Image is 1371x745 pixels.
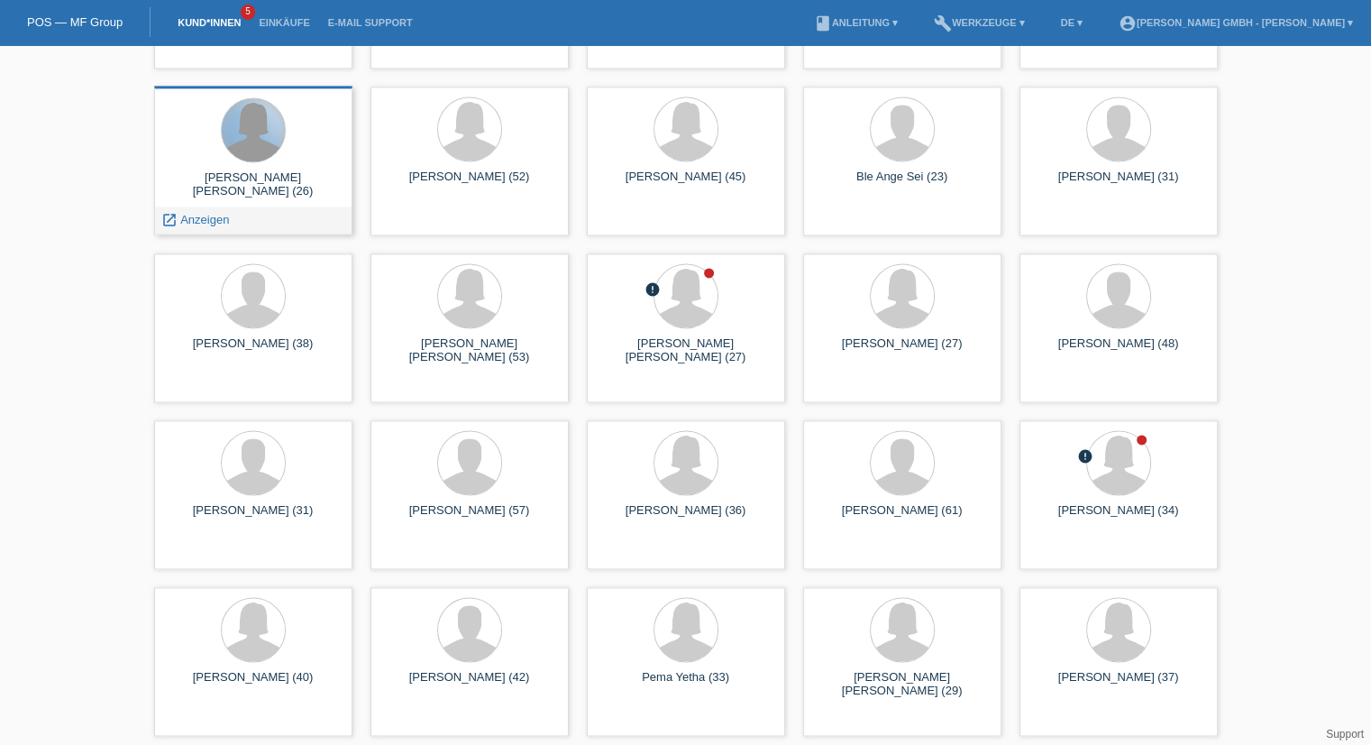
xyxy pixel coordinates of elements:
[385,170,554,198] div: [PERSON_NAME] (52)
[241,5,255,20] span: 5
[27,15,123,29] a: POS — MF Group
[818,336,987,365] div: [PERSON_NAME] (27)
[1110,17,1362,28] a: account_circle[PERSON_NAME] GmbH - [PERSON_NAME] ▾
[169,670,338,699] div: [PERSON_NAME] (40)
[169,17,250,28] a: Kund*innen
[601,336,771,365] div: [PERSON_NAME] [PERSON_NAME] (27)
[818,670,987,699] div: [PERSON_NAME] [PERSON_NAME] (29)
[169,336,338,365] div: [PERSON_NAME] (38)
[818,503,987,532] div: [PERSON_NAME] (61)
[385,670,554,699] div: [PERSON_NAME] (42)
[169,170,338,199] div: [PERSON_NAME] [PERSON_NAME] (26)
[180,213,229,226] span: Anzeigen
[818,170,987,198] div: Ble Ange Sei (23)
[385,336,554,365] div: [PERSON_NAME] [PERSON_NAME] (53)
[1034,670,1203,699] div: [PERSON_NAME] (37)
[925,17,1034,28] a: buildWerkzeuge ▾
[644,281,661,300] div: Unbestätigt, in Bearbeitung
[385,503,554,532] div: [PERSON_NAME] (57)
[1077,448,1093,464] i: error
[601,503,771,532] div: [PERSON_NAME] (36)
[601,670,771,699] div: Pema Yetha (33)
[1326,728,1364,740] a: Support
[161,213,230,226] a: launch Anzeigen
[601,170,771,198] div: [PERSON_NAME] (45)
[319,17,422,28] a: E-Mail Support
[1119,14,1137,32] i: account_circle
[1052,17,1092,28] a: DE ▾
[1034,503,1203,532] div: [PERSON_NAME] (34)
[161,212,178,228] i: launch
[250,17,318,28] a: Einkäufe
[1077,448,1093,467] div: Unbestätigt, in Bearbeitung
[1034,336,1203,365] div: [PERSON_NAME] (48)
[1034,170,1203,198] div: [PERSON_NAME] (31)
[169,503,338,532] div: [PERSON_NAME] (31)
[805,17,907,28] a: bookAnleitung ▾
[644,281,661,298] i: error
[814,14,832,32] i: book
[934,14,952,32] i: build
